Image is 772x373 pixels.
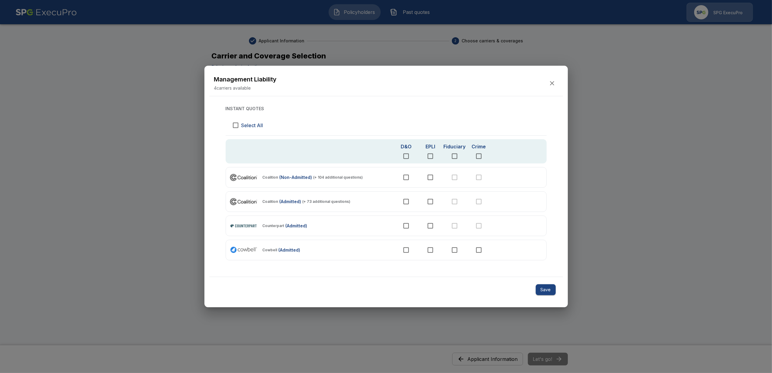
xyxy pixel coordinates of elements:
[303,200,351,203] span: (+ 73 additional questions)
[313,176,363,179] span: (+ 104 additional questions)
[536,284,556,295] button: Save
[280,198,301,205] span: (Admitted)
[263,198,351,205] p: Coalition (Admitted) (+ 73 additional questions)
[230,173,258,182] img: Coalition
[230,245,258,255] img: Cowbell
[230,197,258,206] img: Coalition
[263,247,300,253] p: Cowbell (Admitted)
[226,105,547,112] p: INSTANT QUOTES
[263,200,278,203] span: Coalition
[214,85,277,91] p: 4 carriers available
[263,223,307,229] p: Counterpart (Admitted)
[263,174,363,180] p: Coalition (Non-Admitted) (+ 104 additional questions)
[241,123,263,128] p: Select All
[279,247,300,253] span: (Admitted)
[401,143,412,150] p: D&O
[214,75,277,84] h5: Management Liability
[286,223,307,229] span: (Admitted)
[263,176,278,179] span: Coalition
[280,174,312,180] span: (Non-Admitted)
[263,224,284,228] span: Counterpart
[263,248,277,252] span: Cowbell
[426,143,435,150] p: EPLI
[230,221,258,231] img: Counterpart
[444,143,466,150] p: Fiduciary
